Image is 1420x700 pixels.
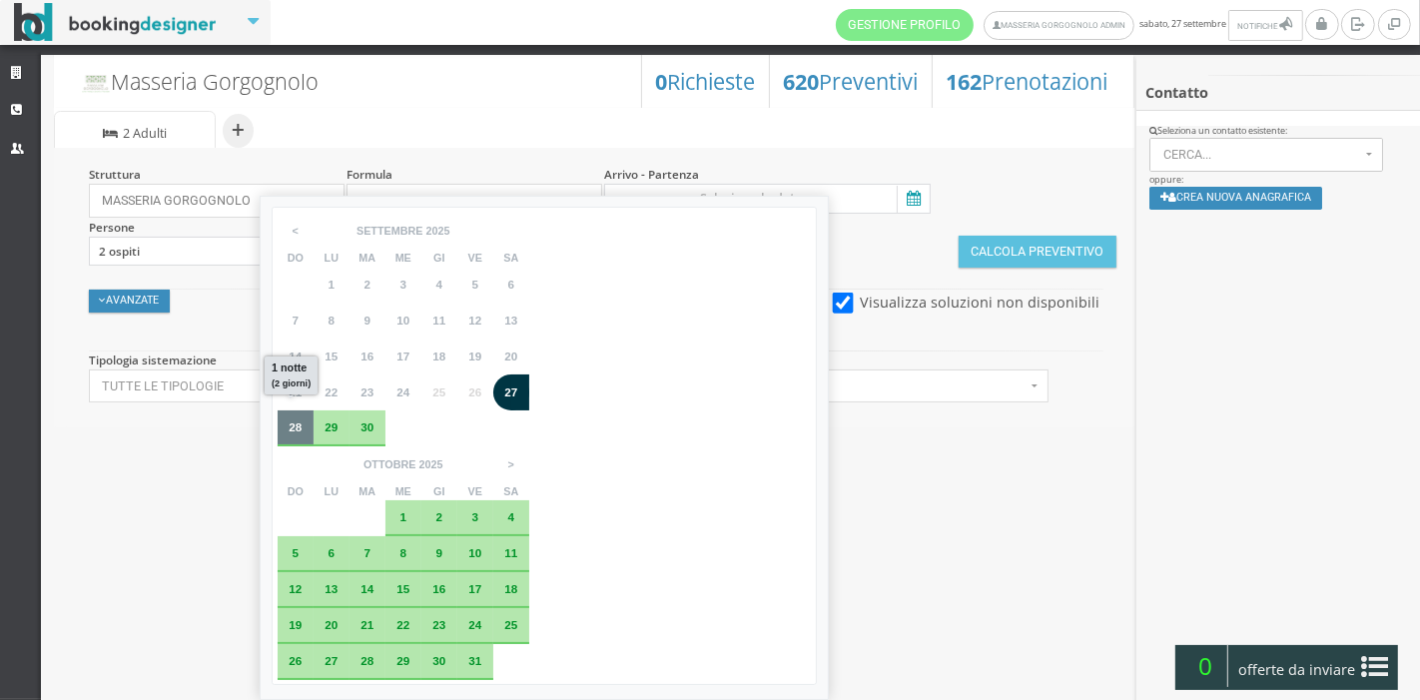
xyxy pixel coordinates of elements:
span: offerte da inviare [1232,654,1362,686]
span: 15 [325,350,338,362]
th: lu [314,249,350,267]
span: 24 [468,618,481,631]
th: ma [350,249,385,267]
th: gi [421,249,457,267]
span: 17 [396,350,409,362]
span: 22 [325,385,338,398]
span: 18 [432,350,445,362]
button: Crea nuova anagrafica [1149,187,1322,210]
span: 25 [504,618,517,631]
span: 30 [360,420,373,433]
span: 4 [508,510,515,523]
th: ma [350,482,385,500]
span: 29 [396,654,409,667]
div: oppure: [1136,125,1420,223]
span: 18 [504,582,517,595]
span: 4 [436,278,443,291]
span: 7 [364,546,371,559]
span: 9 [436,546,443,559]
span: 11 [432,314,445,327]
span: 24 [396,385,409,398]
span: 29 [325,420,338,433]
span: Cerca... [1163,148,1360,162]
span: 1 [400,510,407,523]
th: sa [493,482,529,500]
span: 5 [293,546,300,559]
a: Masseria Gorgognolo Admin [984,11,1134,40]
th: do [278,249,314,267]
span: 3 [400,278,407,291]
img: BookingDesigner.com [14,3,217,42]
th: me [385,482,421,500]
span: 30 [432,654,445,667]
span: > [497,449,525,479]
button: Notifiche [1228,10,1302,41]
span: 25 [432,385,445,398]
span: sabato, 27 settembre [836,9,1305,41]
span: 20 [325,618,338,631]
span: 16 [360,350,373,362]
span: 21 [360,618,373,631]
span: 28 [289,420,302,433]
th: ve [457,249,493,267]
a: Gestione Profilo [836,9,974,41]
div: 2025 [426,225,450,238]
span: 3 [472,510,479,523]
span: 2 [364,278,371,291]
span: 23 [360,385,373,398]
th: me [385,249,421,267]
span: 10 [396,314,409,327]
span: 12 [289,582,302,595]
span: 11 [504,546,517,559]
span: 1 [329,278,336,291]
th: gi [421,482,457,500]
small: (2 giorni) [272,378,311,388]
span: 13 [504,314,517,327]
span: 19 [289,618,302,631]
th: ve [457,482,493,500]
button: Cerca... [1149,138,1383,172]
span: 16 [432,582,445,595]
div: settembre [356,225,423,238]
th: do [278,482,314,500]
span: 8 [400,546,407,559]
span: 8 [329,314,336,327]
div: ottobre [363,458,416,471]
span: 23 [432,618,445,631]
span: 26 [468,385,481,398]
span: 27 [325,654,338,667]
span: 19 [468,350,481,362]
span: 0 [1184,645,1228,687]
span: 6 [508,278,515,291]
span: 27 [504,385,517,398]
div: 2025 [419,458,443,471]
span: 7 [293,314,300,327]
span: 17 [468,582,481,595]
span: 14 [289,350,302,362]
span: 13 [325,582,338,595]
span: < [282,216,310,246]
b: Contatto [1145,83,1208,102]
th: sa [493,249,529,267]
span: 31 [468,654,481,667]
span: 5 [472,278,479,291]
span: 20 [504,350,517,362]
div: 1 notte [265,356,319,395]
span: 22 [396,618,409,631]
span: 9 [364,314,371,327]
span: 12 [468,314,481,327]
span: 2 [436,510,443,523]
span: 28 [360,654,373,667]
span: 10 [468,546,481,559]
span: 14 [360,582,373,595]
span: 26 [289,654,302,667]
div: Seleziona un contatto esistente: [1149,125,1406,138]
th: lu [314,482,350,500]
span: 6 [329,546,336,559]
span: 15 [396,582,409,595]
